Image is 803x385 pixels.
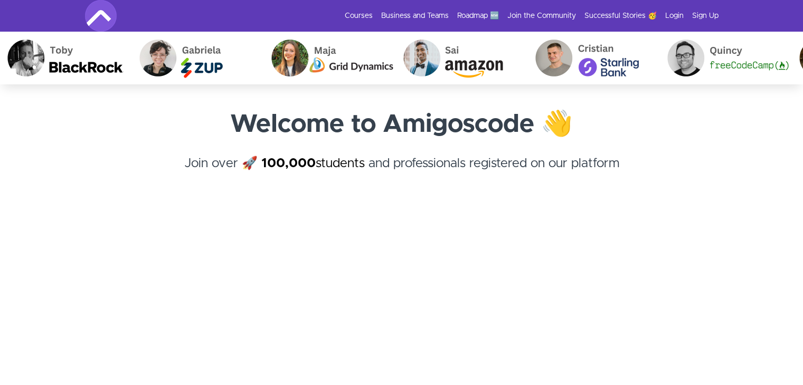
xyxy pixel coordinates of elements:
[526,32,658,84] img: Cristian
[665,11,684,21] a: Login
[507,11,576,21] a: Join the Community
[394,32,526,84] img: Sai
[261,157,316,170] strong: 100,000
[261,157,365,170] a: 100,000students
[262,32,394,84] img: Maja
[381,11,449,21] a: Business and Teams
[230,112,573,137] strong: Welcome to Amigoscode 👋
[130,32,262,84] img: Gabriela
[692,11,719,21] a: Sign Up
[457,11,499,21] a: Roadmap 🆕
[345,11,373,21] a: Courses
[658,32,790,84] img: Quincy
[584,11,657,21] a: Successful Stories 🥳
[85,154,719,192] h4: Join over 🚀 and professionals registered on our platform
